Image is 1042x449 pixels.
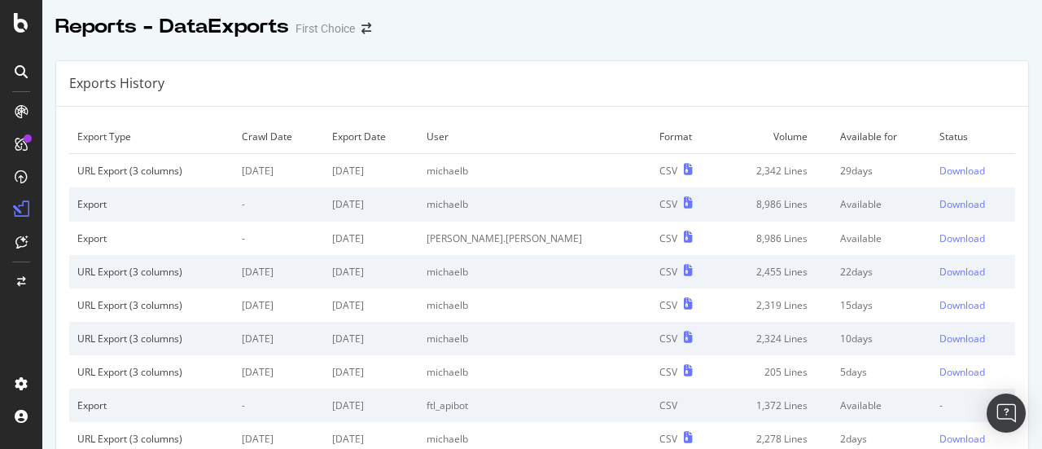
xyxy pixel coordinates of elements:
[651,389,719,422] td: CSV
[324,288,418,322] td: [DATE]
[77,298,225,312] div: URL Export (3 columns)
[418,322,651,355] td: michaelb
[659,197,677,211] div: CSV
[418,154,651,188] td: michaelb
[659,231,677,245] div: CSV
[832,120,931,154] td: Available for
[719,322,832,355] td: 2,324 Lines
[55,13,289,41] div: Reports - DataExports
[77,365,225,379] div: URL Export (3 columns)
[832,288,931,322] td: 15 days
[69,74,164,93] div: Exports History
[719,154,832,188] td: 2,342 Lines
[234,120,324,154] td: Crawl Date
[69,120,234,154] td: Export Type
[659,298,677,312] div: CSV
[832,355,931,389] td: 5 days
[234,187,324,221] td: -
[77,231,225,245] div: Export
[939,197,985,211] div: Download
[939,332,1007,346] a: Download
[832,322,931,355] td: 10 days
[77,332,225,346] div: URL Export (3 columns)
[324,355,418,389] td: [DATE]
[832,154,931,188] td: 29 days
[939,432,985,446] div: Download
[939,332,985,346] div: Download
[234,389,324,422] td: -
[939,265,1007,279] a: Download
[659,332,677,346] div: CSV
[659,265,677,279] div: CSV
[234,288,324,322] td: [DATE]
[939,197,1007,211] a: Download
[659,164,677,178] div: CSV
[939,365,1007,379] a: Download
[659,432,677,446] div: CSV
[324,322,418,355] td: [DATE]
[418,187,651,221] td: michaelb
[418,120,651,154] td: User
[324,389,418,422] td: [DATE]
[719,120,832,154] td: Volume
[234,222,324,255] td: -
[939,432,1007,446] a: Download
[840,398,923,412] div: Available
[939,231,1007,245] a: Download
[418,355,651,389] td: michaelb
[324,222,418,255] td: [DATE]
[719,288,832,322] td: 2,319 Lines
[931,120,1015,154] td: Status
[719,355,832,389] td: 205 Lines
[840,231,923,245] div: Available
[77,265,225,279] div: URL Export (3 columns)
[939,365,985,379] div: Download
[296,20,355,37] div: First Choice
[324,154,418,188] td: [DATE]
[77,432,225,446] div: URL Export (3 columns)
[418,255,651,288] td: michaelb
[77,398,225,412] div: Export
[418,222,651,255] td: [PERSON_NAME].[PERSON_NAME]
[418,389,651,422] td: ftl_apibot
[234,154,324,188] td: [DATE]
[931,389,1015,422] td: -
[651,120,719,154] td: Format
[719,389,832,422] td: 1,372 Lines
[939,265,985,279] div: Download
[719,187,832,221] td: 8,986 Lines
[939,164,1007,178] a: Download
[234,355,324,389] td: [DATE]
[939,231,985,245] div: Download
[840,197,923,211] div: Available
[361,23,371,34] div: arrow-right-arrow-left
[324,255,418,288] td: [DATE]
[77,164,225,178] div: URL Export (3 columns)
[234,255,324,288] td: [DATE]
[234,322,324,355] td: [DATE]
[832,255,931,288] td: 22 days
[659,365,677,379] div: CSV
[719,222,832,255] td: 8,986 Lines
[939,298,985,312] div: Download
[324,120,418,154] td: Export Date
[719,255,832,288] td: 2,455 Lines
[324,187,418,221] td: [DATE]
[939,164,985,178] div: Download
[939,298,1007,312] a: Download
[77,197,225,211] div: Export
[418,288,651,322] td: michaelb
[987,394,1026,433] div: Open Intercom Messenger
